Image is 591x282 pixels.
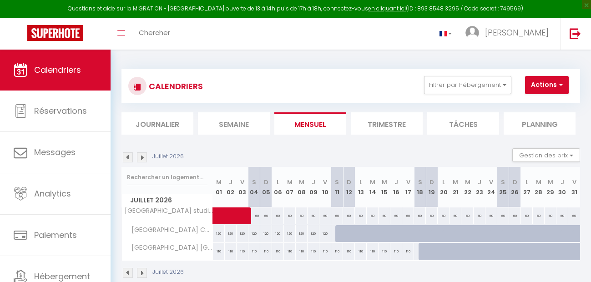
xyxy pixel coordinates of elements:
th: 16 [390,167,402,207]
abbr: J [312,178,315,186]
div: 60 [379,207,390,224]
th: 22 [461,167,473,207]
span: [GEOGRAPHIC_DATA] [GEOGRAPHIC_DATA] [123,243,214,253]
abbr: V [323,178,327,186]
div: 60 [545,207,556,224]
abbr: L [277,178,279,186]
li: Mensuel [274,112,346,135]
div: 60 [308,207,319,224]
div: 120 [319,225,331,242]
abbr: V [240,178,244,186]
abbr: D [347,178,351,186]
div: 120 [272,225,284,242]
abbr: M [453,178,458,186]
abbr: M [216,178,222,186]
abbr: D [429,178,434,186]
th: 20 [438,167,450,207]
input: Rechercher un logement... [127,169,207,186]
abbr: S [252,178,256,186]
li: Journalier [121,112,193,135]
abbr: M [287,178,293,186]
p: Juillet 2026 [152,268,184,277]
span: Juillet 2026 [122,194,212,207]
div: 110 [213,243,225,260]
div: 60 [556,207,568,224]
abbr: M [299,178,304,186]
div: 60 [568,207,580,224]
a: ... [PERSON_NAME] [459,18,560,50]
th: 30 [556,167,568,207]
p: Juillet 2026 [152,152,184,161]
div: 60 [474,207,485,224]
div: 60 [426,207,438,224]
div: 60 [533,207,545,224]
div: 110 [296,243,308,260]
img: logout [570,28,581,39]
abbr: J [229,178,232,186]
a: en cliquant ici [368,5,406,12]
div: 110 [367,243,379,260]
div: 120 [213,225,225,242]
div: 60 [343,207,355,224]
abbr: L [359,178,362,186]
div: 60 [402,207,414,224]
abbr: M [536,178,541,186]
span: Chercher [139,28,170,37]
div: 120 [225,225,237,242]
div: 110 [343,243,355,260]
abbr: M [548,178,553,186]
abbr: J [478,178,481,186]
abbr: M [370,178,375,186]
th: 31 [568,167,580,207]
div: 60 [296,207,308,224]
div: 60 [414,207,426,224]
img: Super Booking [27,25,83,41]
th: 13 [355,167,367,207]
span: [PERSON_NAME] [485,27,549,38]
h3: CALENDRIERS [146,76,203,96]
div: 60 [284,207,296,224]
div: 110 [308,243,319,260]
span: [GEOGRAPHIC_DATA] studio DUGUA [123,207,214,214]
span: Réservations [34,105,87,116]
div: 60 [485,207,497,224]
div: 60 [497,207,509,224]
th: 07 [284,167,296,207]
li: Semaine [198,112,270,135]
div: 110 [390,243,402,260]
abbr: D [513,178,517,186]
div: 110 [260,243,272,260]
li: Tâches [427,112,499,135]
div: 110 [225,243,237,260]
div: 110 [402,243,414,260]
div: 60 [331,207,343,224]
div: 120 [296,225,308,242]
th: 03 [237,167,248,207]
span: Analytics [34,188,71,199]
th: 19 [426,167,438,207]
th: 06 [272,167,284,207]
th: 10 [319,167,331,207]
div: 120 [237,225,248,242]
th: 12 [343,167,355,207]
th: 24 [485,167,497,207]
th: 21 [450,167,461,207]
div: 60 [461,207,473,224]
div: 110 [284,243,296,260]
th: 14 [367,167,379,207]
abbr: V [489,178,493,186]
th: 26 [509,167,521,207]
th: 01 [213,167,225,207]
th: 18 [414,167,426,207]
span: Calendriers [34,64,81,76]
div: 120 [260,225,272,242]
abbr: D [264,178,268,186]
div: 60 [355,207,367,224]
th: 25 [497,167,509,207]
li: Trimestre [351,112,423,135]
div: 120 [248,225,260,242]
div: 120 [284,225,296,242]
th: 02 [225,167,237,207]
abbr: S [418,178,422,186]
th: 27 [521,167,533,207]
